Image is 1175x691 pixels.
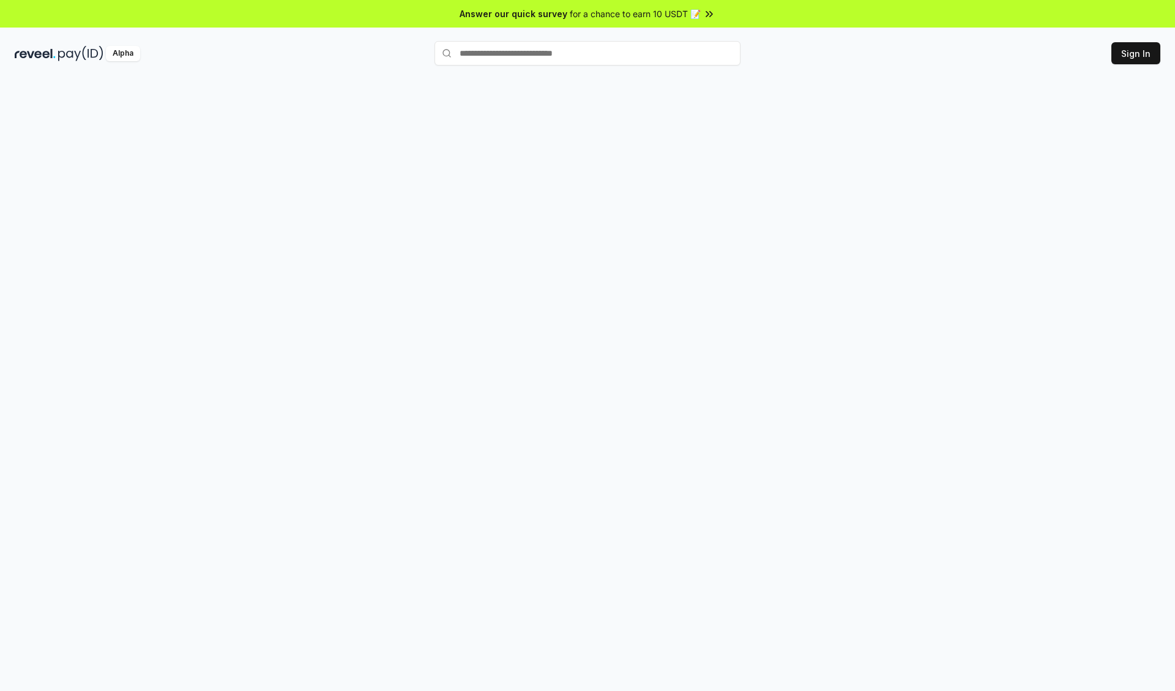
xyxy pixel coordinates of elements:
div: Alpha [106,46,140,61]
button: Sign In [1111,42,1160,64]
img: reveel_dark [15,46,56,61]
span: for a chance to earn 10 USDT 📝 [570,7,701,20]
img: pay_id [58,46,103,61]
span: Answer our quick survey [460,7,567,20]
